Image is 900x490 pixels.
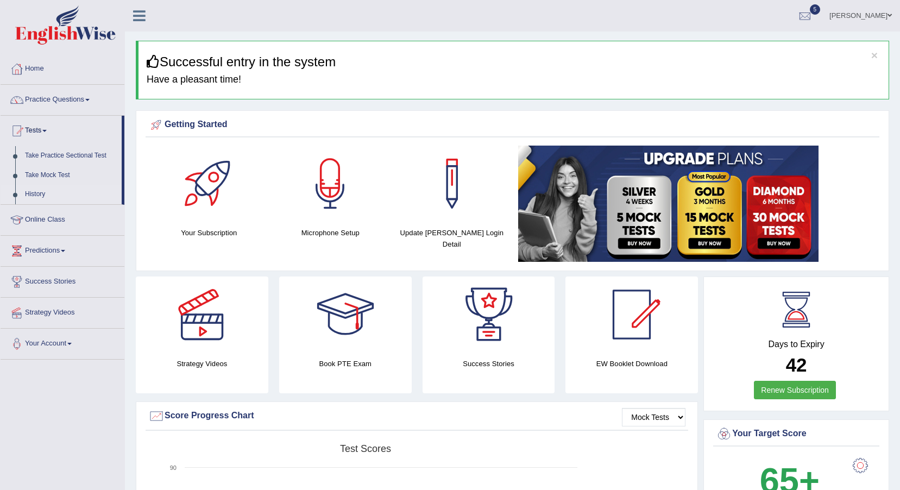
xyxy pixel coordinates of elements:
h4: Book PTE Exam [279,358,412,369]
h4: Update [PERSON_NAME] Login Detail [396,227,507,250]
a: Strategy Videos [1,298,124,325]
a: Take Practice Sectional Test [20,146,122,166]
h4: EW Booklet Download [565,358,698,369]
b: 42 [786,354,807,375]
a: Tests [1,116,122,143]
h4: Your Subscription [154,227,265,238]
h3: Successful entry in the system [147,55,880,69]
a: Home [1,54,124,81]
h4: Strategy Videos [136,358,268,369]
a: Your Account [1,329,124,356]
text: 90 [170,464,177,471]
h4: Success Stories [423,358,555,369]
h4: Have a pleasant time! [147,74,880,85]
span: 5 [810,4,821,15]
div: Score Progress Chart [148,408,685,424]
a: Online Class [1,205,124,232]
a: Success Stories [1,267,124,294]
div: Getting Started [148,117,877,133]
img: small5.jpg [518,146,819,262]
a: Practice Questions [1,85,124,112]
a: Take Mock Test [20,166,122,185]
a: Predictions [1,236,124,263]
h4: Microphone Setup [275,227,386,238]
a: History [20,185,122,204]
a: Renew Subscription [754,381,836,399]
button: × [871,49,878,61]
tspan: Test scores [340,443,391,454]
h4: Days to Expiry [716,340,877,349]
div: Your Target Score [716,426,877,442]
